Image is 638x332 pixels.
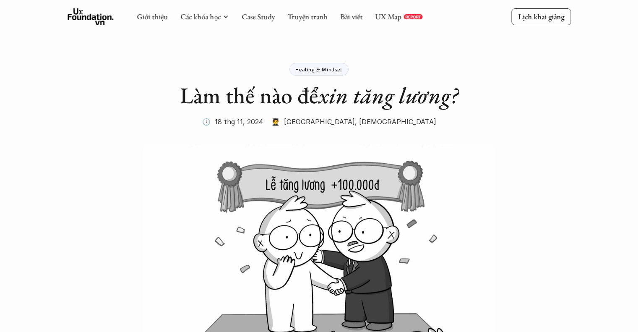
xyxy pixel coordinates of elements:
[151,82,487,109] h1: Làm thế nào để
[287,12,328,21] a: Truyện tranh
[404,14,422,19] a: REPORT
[137,12,168,21] a: Giới thiệu
[375,12,401,21] a: UX Map
[202,115,263,128] p: 🕔 18 thg 11, 2024
[405,14,421,19] p: REPORT
[295,66,342,72] p: Healing & Mindset
[355,115,436,128] p: , [DEMOGRAPHIC_DATA]
[271,115,355,128] p: 🧑‍🎓 [GEOGRAPHIC_DATA]
[318,81,458,110] em: xin tăng lương?
[511,8,571,25] a: Lịch khai giảng
[518,12,564,21] p: Lịch khai giảng
[340,12,362,21] a: Bài viết
[180,12,221,21] a: Các khóa học
[242,12,275,21] a: Case Study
